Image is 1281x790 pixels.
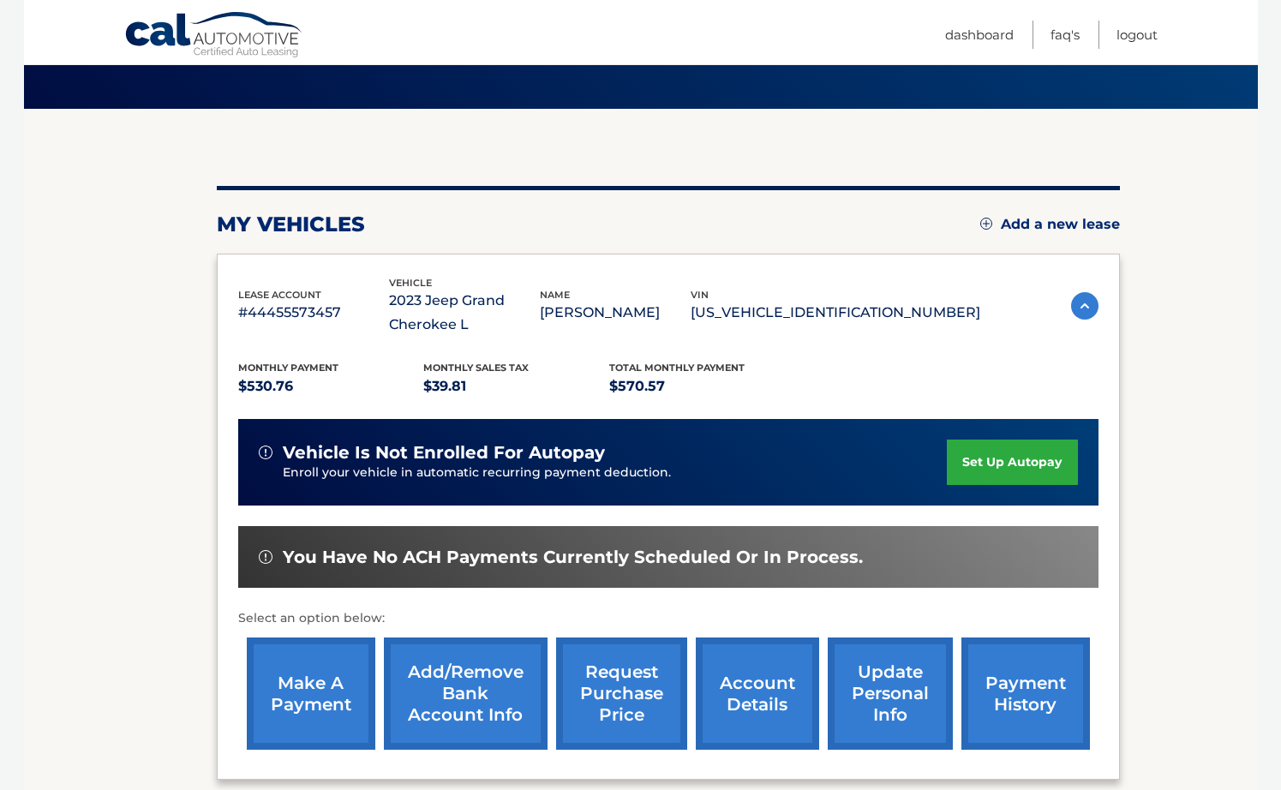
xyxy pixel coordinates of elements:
a: Dashboard [945,21,1014,49]
a: update personal info [828,637,953,750]
p: [PERSON_NAME] [540,301,691,325]
span: vehicle [389,277,432,289]
p: $530.76 [238,374,424,398]
a: Add/Remove bank account info [384,637,548,750]
img: accordion-active.svg [1071,292,1098,320]
a: make a payment [247,637,375,750]
h2: my vehicles [217,212,365,237]
p: $570.57 [609,374,795,398]
span: Monthly Payment [238,362,338,374]
a: set up autopay [947,440,1077,485]
img: add.svg [980,218,992,230]
p: 2023 Jeep Grand Cherokee L [389,289,540,337]
p: Enroll your vehicle in automatic recurring payment deduction. [283,464,948,482]
img: alert-white.svg [259,550,272,564]
p: Select an option below: [238,608,1098,629]
span: lease account [238,289,321,301]
a: account details [696,637,819,750]
a: FAQ's [1051,21,1080,49]
img: alert-white.svg [259,446,272,459]
span: vin [691,289,709,301]
a: Cal Automotive [124,11,304,61]
p: #44455573457 [238,301,389,325]
span: Total Monthly Payment [609,362,745,374]
span: name [540,289,570,301]
a: Add a new lease [980,216,1120,233]
span: You have no ACH payments currently scheduled or in process. [283,547,863,568]
a: payment history [961,637,1090,750]
p: $39.81 [423,374,609,398]
p: [US_VEHICLE_IDENTIFICATION_NUMBER] [691,301,980,325]
a: request purchase price [556,637,687,750]
span: Monthly sales Tax [423,362,529,374]
a: Logout [1116,21,1158,49]
span: vehicle is not enrolled for autopay [283,442,605,464]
